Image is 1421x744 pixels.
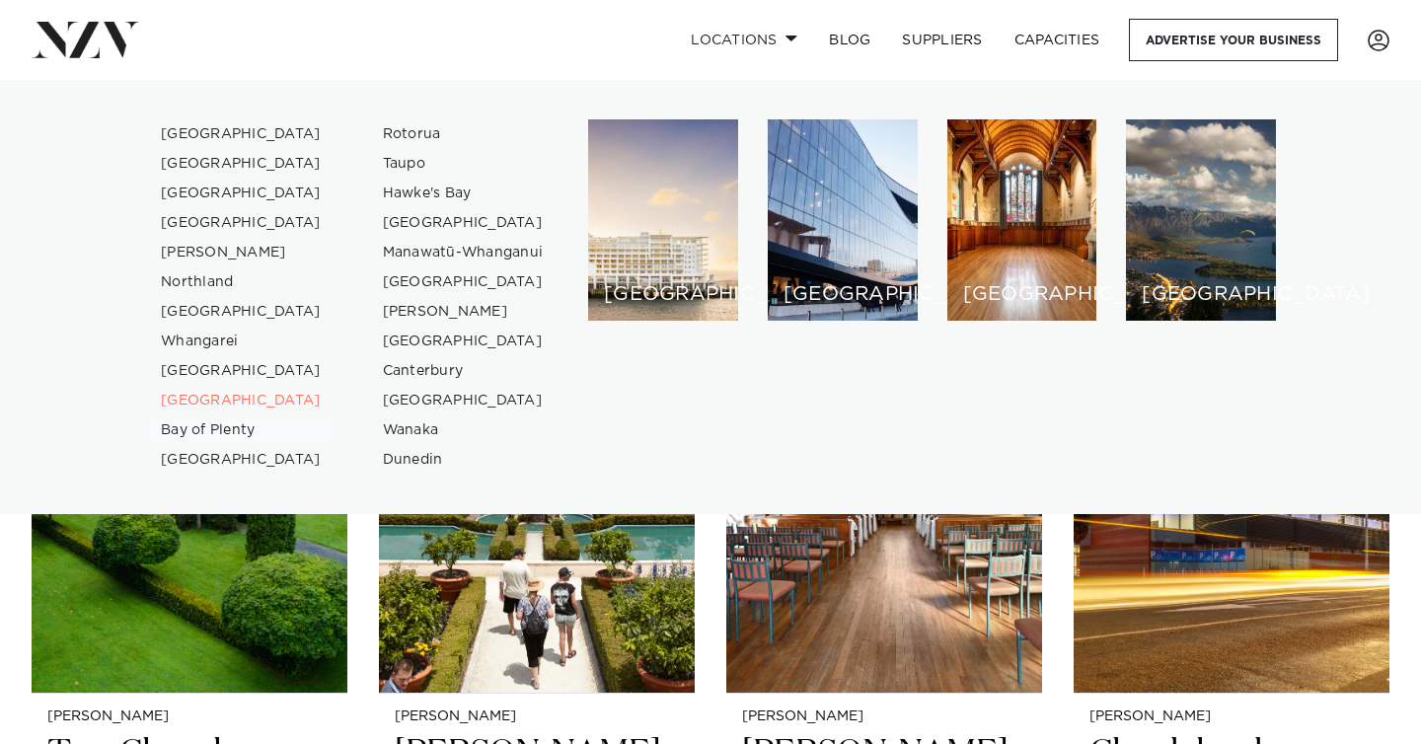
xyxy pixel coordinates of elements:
a: [GEOGRAPHIC_DATA] [367,327,560,356]
a: BLOG [813,19,886,61]
h6: [GEOGRAPHIC_DATA] [784,284,902,305]
a: Manawatū-Whanganui [367,238,560,267]
a: Bay of Plenty [145,415,337,445]
a: [GEOGRAPHIC_DATA] [145,386,337,415]
a: [GEOGRAPHIC_DATA] [367,267,560,297]
a: [GEOGRAPHIC_DATA] [145,297,337,327]
a: Whangarei [145,327,337,356]
a: Dunedin [367,445,560,475]
h6: [GEOGRAPHIC_DATA] [604,284,722,305]
a: Rotorua [367,119,560,149]
a: [GEOGRAPHIC_DATA] [367,386,560,415]
a: Queenstown venues [GEOGRAPHIC_DATA] [1126,119,1276,321]
img: nzv-logo.png [32,22,139,57]
a: [GEOGRAPHIC_DATA] [145,356,337,386]
h6: [GEOGRAPHIC_DATA] [963,284,1082,305]
a: [PERSON_NAME] [367,297,560,327]
a: Locations [675,19,813,61]
small: [PERSON_NAME] [742,709,1026,724]
a: Taupo [367,149,560,179]
h6: [GEOGRAPHIC_DATA] [1142,284,1260,305]
a: [GEOGRAPHIC_DATA] [145,179,337,208]
a: Canterbury [367,356,560,386]
a: [GEOGRAPHIC_DATA] [145,208,337,238]
a: [GEOGRAPHIC_DATA] [145,445,337,475]
small: [PERSON_NAME] [47,709,332,724]
a: Christchurch venues [GEOGRAPHIC_DATA] [947,119,1097,321]
a: [GEOGRAPHIC_DATA] [367,208,560,238]
a: Advertise your business [1129,19,1338,61]
a: SUPPLIERS [886,19,998,61]
small: [PERSON_NAME] [1089,709,1374,724]
a: Wellington venues [GEOGRAPHIC_DATA] [768,119,918,321]
a: Northland [145,267,337,297]
a: [PERSON_NAME] [145,238,337,267]
a: [GEOGRAPHIC_DATA] [145,149,337,179]
a: [GEOGRAPHIC_DATA] [145,119,337,149]
a: Wanaka [367,415,560,445]
a: Hawke's Bay [367,179,560,208]
a: Auckland venues [GEOGRAPHIC_DATA] [588,119,738,321]
small: [PERSON_NAME] [395,709,679,724]
a: Capacities [999,19,1116,61]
